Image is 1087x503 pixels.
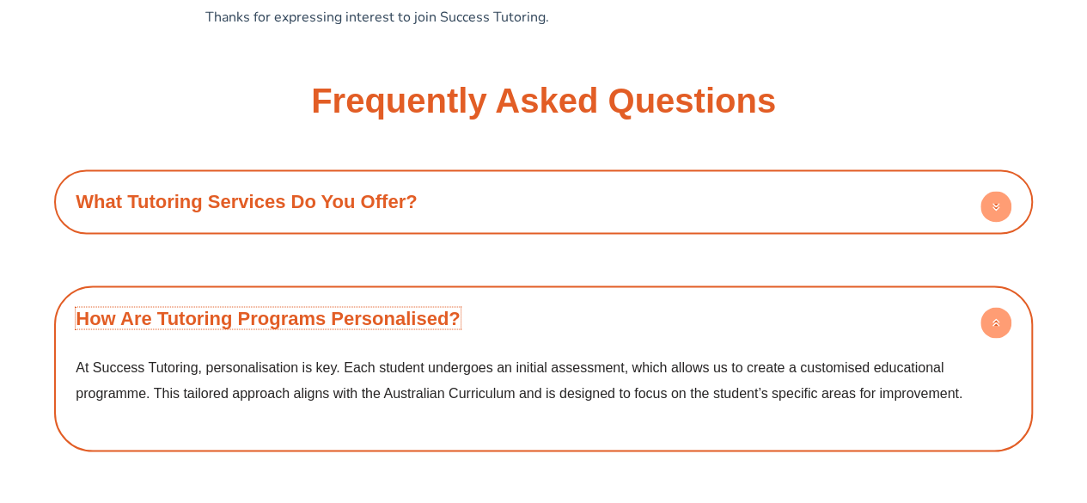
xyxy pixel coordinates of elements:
[205,8,882,26] iframe: Form 0
[76,359,962,400] span: At Success Tutoring, personalisation is key. Each student undergoes an initial assessment, which ...
[63,178,1024,225] h4: What Tutoring Services Do You Offer?
[63,294,1024,341] h4: How Are Tutoring Programs Personalised?
[311,83,776,118] h3: Frequently Asked Questions
[76,191,417,212] a: What Tutoring Services Do You Offer?
[76,307,460,328] a: How Are Tutoring Programs Personalised?
[801,309,1087,503] iframe: Chat Widget
[63,341,1024,442] div: How Are Tutoring Programs Personalised?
